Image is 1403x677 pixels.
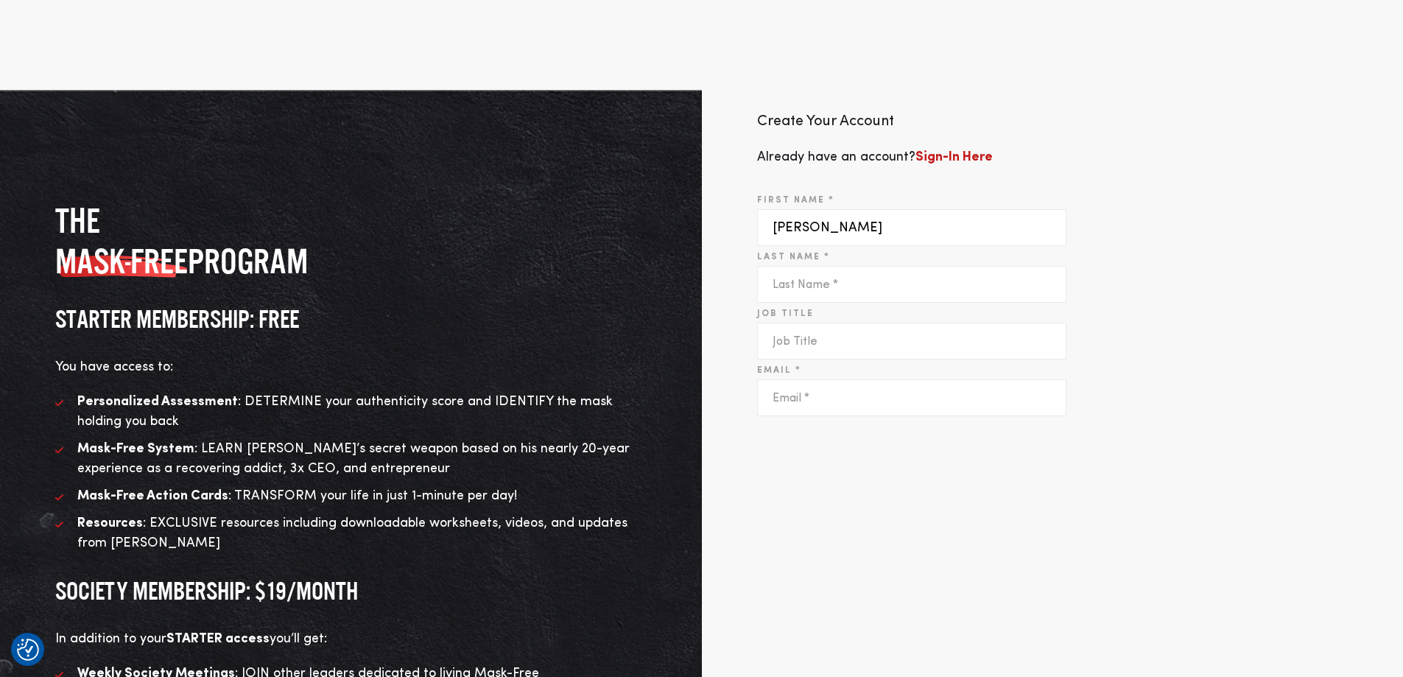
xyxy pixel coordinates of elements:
strong: Mask-Free System [77,442,194,455]
label: First Name * [757,194,834,207]
strong: Mask-Free Action Cards [77,489,228,502]
span: : DETERMINE your authenticity score and IDENTIFY the mask holding you back [77,395,613,428]
input: First Name * [757,209,1066,246]
label: Email * [757,364,801,377]
strong: STARTER access [166,632,270,645]
input: Job Title [757,323,1066,359]
span: Create Your Account [757,114,894,129]
h3: SOCIETY MEMBERSHIP: $19/month [55,575,647,607]
strong: Personalized Assessment [77,395,238,408]
span: : TRANSFORM your life in just 1-minute per day! [77,489,517,502]
input: Last Name * [757,266,1066,303]
h3: STARTER MEMBERSHIP: FREE [55,304,647,335]
span: : LEARN [PERSON_NAME]’s secret weapon based on his nearly 20-year experience as a recovering addi... [77,442,630,475]
h2: The program [55,200,647,281]
img: Revisit consent button [17,639,39,661]
span: : EXCLUSIVE resources including downloadable worksheets, videos, and updates from [PERSON_NAME] [77,516,627,550]
a: Sign-In Here [915,150,993,164]
input: Email * [757,379,1066,416]
p: In addition to your you’ll get: [55,629,647,649]
label: Last Name * [757,250,830,264]
button: Consent Preferences [17,639,39,661]
span: MASK-FREE [55,241,188,281]
span: Already have an account? [757,150,993,164]
p: You have access to: [55,357,647,377]
label: Job Title [757,307,814,320]
strong: Resources [77,516,143,530]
